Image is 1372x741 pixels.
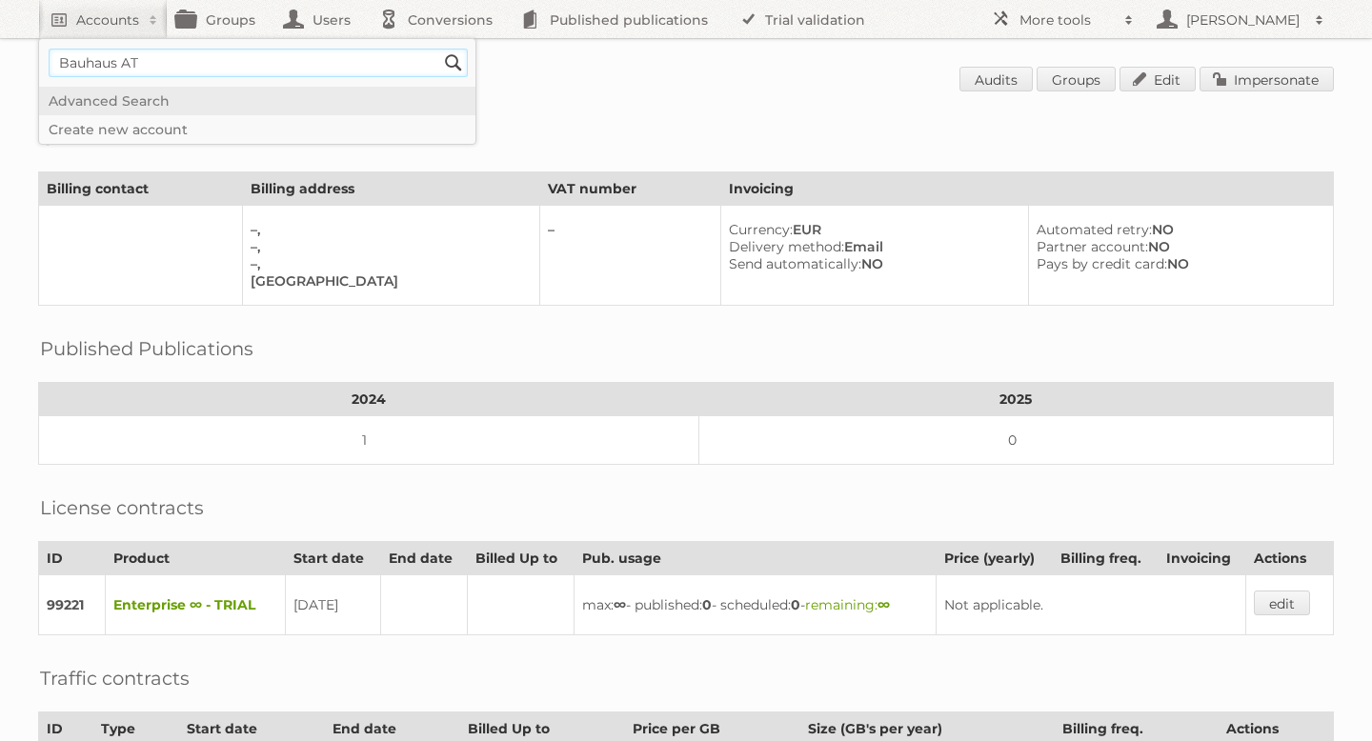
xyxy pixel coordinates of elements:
[720,172,1333,206] th: Invoicing
[729,238,1013,255] div: Email
[805,596,890,613] span: remaining:
[1037,221,1152,238] span: Automated retry:
[1037,255,1167,272] span: Pays by credit card:
[105,542,286,575] th: Product
[39,416,699,465] td: 1
[251,272,523,290] div: [GEOGRAPHIC_DATA]
[729,221,1013,238] div: EUR
[791,596,800,613] strong: 0
[614,596,626,613] strong: ∞
[1246,542,1334,575] th: Actions
[539,206,720,306] td: –
[40,493,204,522] h2: License contracts
[286,542,380,575] th: Start date
[39,542,106,575] th: ID
[1120,67,1196,91] a: Edit
[959,67,1033,91] a: Audits
[1200,67,1334,91] a: Impersonate
[729,238,844,255] span: Delivery method:
[251,255,523,272] div: –,
[936,575,1246,635] td: Not applicable.
[729,255,1013,272] div: NO
[1254,591,1310,615] a: edit
[439,49,468,77] input: Search
[698,383,1333,416] th: 2025
[39,87,475,115] a: Advanced Search
[729,221,793,238] span: Currency:
[1037,67,1116,91] a: Groups
[39,575,106,635] td: 99221
[38,67,1334,95] h1: Account 85016: Publitas - [PERSON_NAME]
[1181,10,1305,30] h2: [PERSON_NAME]
[936,542,1052,575] th: Price (yearly)
[40,334,253,363] h2: Published Publications
[1052,542,1158,575] th: Billing freq.
[1037,255,1318,272] div: NO
[39,115,475,144] a: Create new account
[39,383,699,416] th: 2024
[251,221,523,238] div: –,
[575,542,936,575] th: Pub. usage
[1037,238,1148,255] span: Partner account:
[76,10,139,30] h2: Accounts
[1037,221,1318,238] div: NO
[286,575,380,635] td: [DATE]
[575,575,936,635] td: max: - published: - scheduled: -
[39,172,243,206] th: Billing contact
[380,542,468,575] th: End date
[1037,238,1318,255] div: NO
[878,596,890,613] strong: ∞
[105,575,286,635] td: Enterprise ∞ - TRIAL
[243,172,539,206] th: Billing address
[539,172,720,206] th: VAT number
[40,664,190,692] h2: Traffic contracts
[698,416,1333,465] td: 0
[729,255,861,272] span: Send automatically:
[251,238,523,255] div: –,
[468,542,575,575] th: Billed Up to
[1019,10,1115,30] h2: More tools
[702,596,712,613] strong: 0
[1158,542,1246,575] th: Invoicing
